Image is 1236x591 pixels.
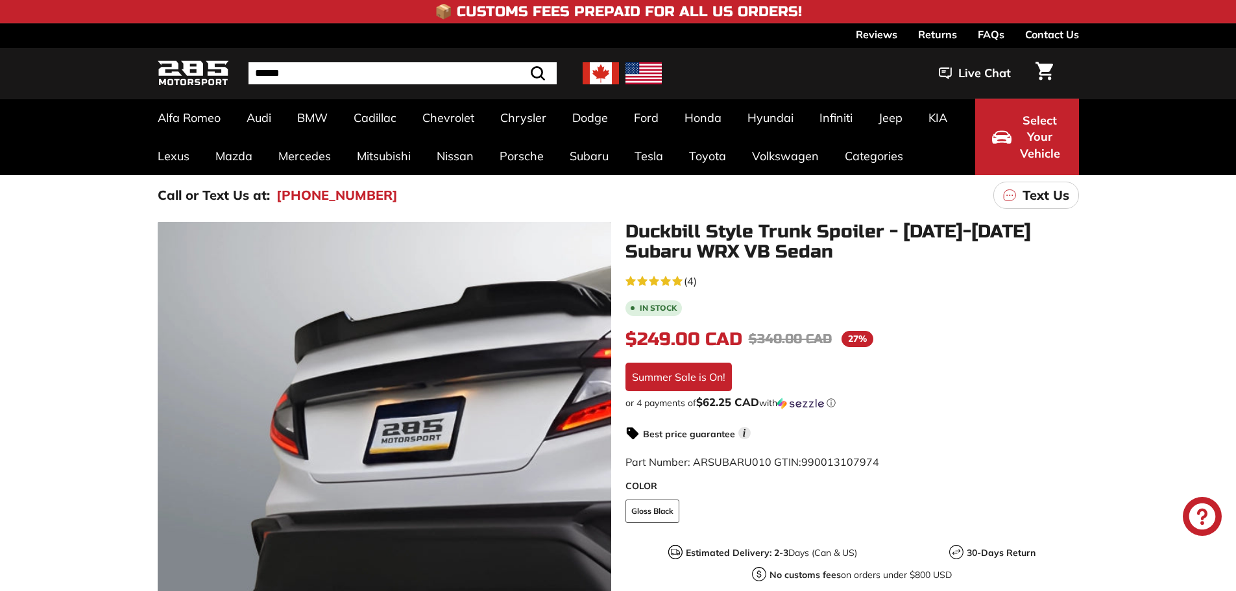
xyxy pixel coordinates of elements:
a: Returns [918,23,957,45]
a: [PHONE_NUMBER] [276,186,398,205]
p: Days (Can & US) [686,546,857,560]
a: Subaru [557,137,622,175]
label: COLOR [625,479,1079,493]
button: Live Chat [922,57,1028,90]
a: Chevrolet [409,99,487,137]
a: Cadillac [341,99,409,137]
a: Mazda [202,137,265,175]
a: Mercedes [265,137,344,175]
a: Alfa Romeo [145,99,234,137]
a: Categories [832,137,916,175]
span: Live Chat [958,65,1011,82]
a: Lexus [145,137,202,175]
h4: 📦 Customs Fees Prepaid for All US Orders! [435,4,802,19]
a: Cart [1028,51,1061,95]
strong: Best price guarantee [643,428,735,440]
img: Sezzle [777,398,824,409]
a: Porsche [487,137,557,175]
a: Ford [621,99,672,137]
a: Audi [234,99,284,137]
span: $62.25 CAD [696,395,759,409]
a: Volkswagen [739,137,832,175]
strong: Estimated Delivery: 2-3 [686,547,788,559]
a: Hyundai [734,99,806,137]
h1: Duckbill Style Trunk Spoiler - [DATE]-[DATE] Subaru WRX VB Sedan [625,222,1079,262]
a: Toyota [676,137,739,175]
button: Select Your Vehicle [975,99,1079,175]
span: $340.00 CAD [749,331,832,347]
a: Text Us [993,182,1079,209]
div: or 4 payments of with [625,396,1079,409]
inbox-online-store-chat: Shopify online store chat [1179,497,1226,539]
a: Mitsubishi [344,137,424,175]
span: 27% [842,331,873,347]
strong: No customs fees [769,569,841,581]
p: Call or Text Us at: [158,186,270,205]
div: or 4 payments of$62.25 CADwithSezzle Click to learn more about Sezzle [625,396,1079,409]
div: Summer Sale is On! [625,363,732,391]
input: Search [248,62,557,84]
span: Part Number: ARSUBARU010 GTIN: [625,455,879,468]
span: 990013107974 [801,455,879,468]
b: In stock [640,304,677,312]
a: Tesla [622,137,676,175]
a: Honda [672,99,734,137]
a: FAQs [978,23,1004,45]
strong: 30-Days Return [967,547,1036,559]
p: Text Us [1023,186,1069,205]
a: Nissan [424,137,487,175]
a: 5.0 rating (4 votes) [625,272,1079,289]
a: Contact Us [1025,23,1079,45]
a: Chrysler [487,99,559,137]
a: KIA [915,99,960,137]
span: (4) [684,273,697,289]
span: $249.00 CAD [625,328,742,350]
a: Infiniti [806,99,866,137]
img: Logo_285_Motorsport_areodynamics_components [158,58,229,89]
span: i [738,427,751,439]
p: on orders under $800 USD [769,568,952,582]
a: Reviews [856,23,897,45]
a: Dodge [559,99,621,137]
a: Jeep [866,99,915,137]
a: BMW [284,99,341,137]
span: Select Your Vehicle [1018,112,1062,162]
